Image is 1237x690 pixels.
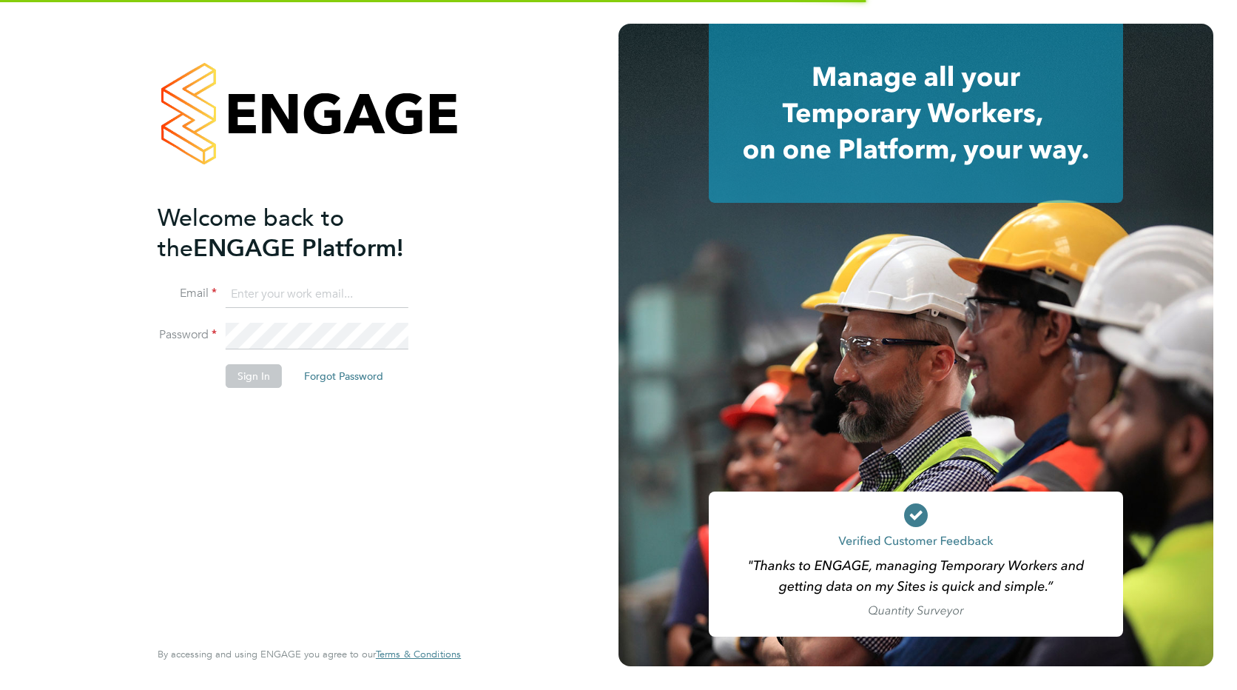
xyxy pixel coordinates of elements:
label: Password [158,327,217,343]
button: Forgot Password [292,364,395,388]
input: Enter your work email... [226,281,408,308]
label: Email [158,286,217,301]
button: Sign In [226,364,282,388]
span: Welcome back to the [158,204,344,263]
h2: ENGAGE Platform! [158,203,446,264]
span: By accessing and using ENGAGE you agree to our [158,648,461,660]
a: Terms & Conditions [376,649,461,660]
